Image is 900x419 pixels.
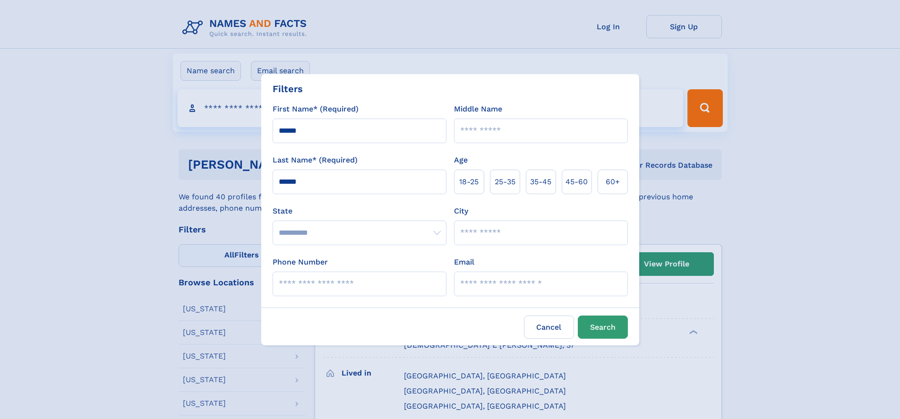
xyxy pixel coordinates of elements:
[273,257,328,268] label: Phone Number
[454,205,468,217] label: City
[495,176,515,188] span: 25‑35
[273,154,358,166] label: Last Name* (Required)
[454,154,468,166] label: Age
[454,257,474,268] label: Email
[273,82,303,96] div: Filters
[524,316,574,339] label: Cancel
[273,103,359,115] label: First Name* (Required)
[454,103,502,115] label: Middle Name
[606,176,620,188] span: 60+
[459,176,479,188] span: 18‑25
[530,176,551,188] span: 35‑45
[273,205,446,217] label: State
[566,176,588,188] span: 45‑60
[578,316,628,339] button: Search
